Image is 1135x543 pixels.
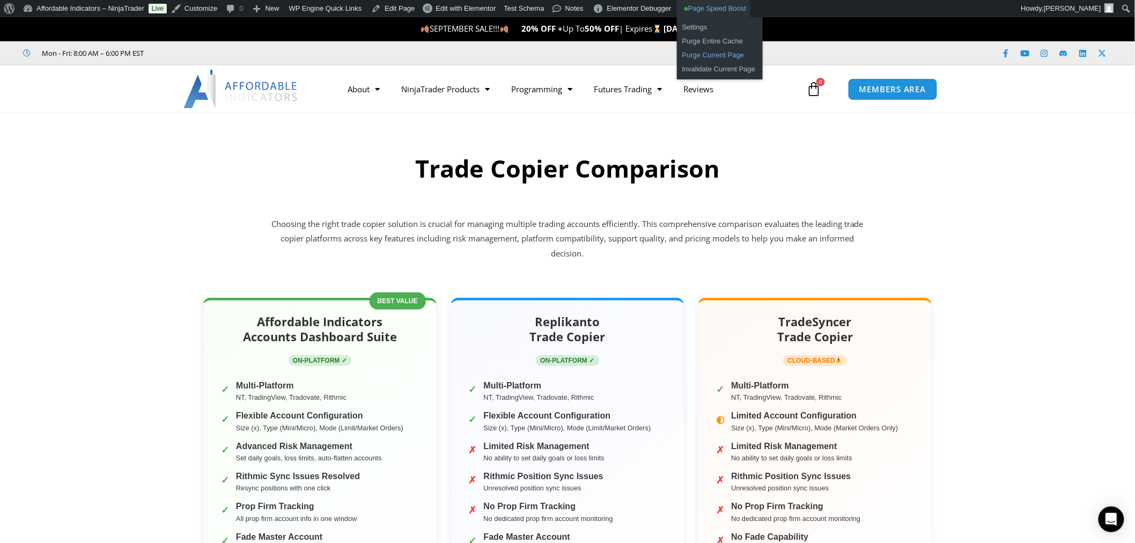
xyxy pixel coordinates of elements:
[653,25,661,33] img: ⌛
[217,314,423,344] h2: Affordable Indicators Accounts Dashboard Suite
[1044,4,1101,12] span: [PERSON_NAME]
[159,48,320,58] iframe: Customer reviews powered by Trustpilot
[664,23,690,34] strong: [DATE]
[436,4,496,12] span: Edit with Elementor
[731,532,825,542] strong: No Fade Capability
[716,411,726,421] span: ◐
[236,532,346,542] strong: Fade Master Account
[484,501,613,511] strong: No Prop Firm Tracking
[236,441,382,451] strong: Advanced Risk Management
[236,380,347,391] strong: Multi-Platform
[1099,507,1124,532] div: Open Intercom Messenger
[677,48,763,62] a: Purge Current Page
[337,77,390,101] a: About
[221,411,231,421] span: ✓
[585,23,620,34] strong: 50% OFF
[790,74,837,105] a: 0
[484,441,605,451] strong: Limited Risk Management
[221,502,231,511] span: ✓
[731,424,898,432] small: Size (x), Type (Mini/Micro), Mode (Market Orders Only)
[484,410,651,421] strong: Flexible Account Configuration
[716,442,726,451] span: ✗
[716,472,726,481] span: ✗
[484,532,594,542] strong: Fade Master Account
[673,77,724,101] a: Reviews
[421,23,664,34] span: SEPTEMBER SALE!!! Up To | Expires
[731,380,842,391] strong: Multi-Platform
[40,47,144,60] span: Mon - Fri: 8:00 AM – 6:00 PM EST
[236,484,330,492] small: Resync positions with one click
[716,381,726,391] span: ✓
[221,442,231,451] span: ✓
[337,77,804,101] nav: Menu
[484,424,651,432] small: Size (x), Type (Mini/Micro), Mode (Limit/Market Orders)
[289,355,351,366] span: ON-PLATFORM ✓
[712,314,918,344] h2: TradeSyncer Trade Copier
[677,34,763,48] a: Purge Entire Cache
[469,442,478,451] span: ✗
[731,454,852,462] small: No ability to set daily goals or loss limits
[469,411,478,421] span: ✓
[731,441,852,451] strong: Limited Risk Management
[236,454,382,462] small: Set daily goals, loss limits, auto-flatten accounts
[536,355,599,366] span: ON-PLATFORM ✓
[677,20,763,34] a: Settings
[783,355,846,366] span: CLOUD-BASED
[484,380,594,391] strong: Multi-Platform
[469,532,478,542] span: ✓
[484,393,594,401] small: NT, TradingView, Tradovate, Rithmic
[484,515,613,523] small: No dedicated prop firm account monitoring
[236,501,357,511] strong: Prop Firm Tracking
[484,454,605,462] small: No ability to set daily goals or loss limits
[731,471,851,481] strong: Rithmic Position Sync Issues
[236,424,403,432] small: Size (x), Type (Mini/Micro), Mode (Limit/Market Orders)
[183,70,299,108] img: LogoAI | Affordable Indicators – NinjaTrader
[848,78,938,100] a: MEMBERS AREA
[500,25,508,33] img: 🍂
[731,410,898,421] strong: Limited Account Configuration
[267,217,868,262] p: Choosing the right trade copier solution is crucial for managing multiple trading accounts effici...
[469,472,478,481] span: ✗
[716,502,726,511] span: ✗
[469,381,478,391] span: ✓
[836,357,842,363] img: ⚠
[484,484,581,492] small: Unresolved position sync issues
[731,393,842,401] small: NT, TradingView, Tradovate, Rithmic
[421,25,429,33] img: 🍂
[221,532,231,542] span: ✓
[677,62,763,76] a: Invalidate Current Page
[465,314,671,344] h2: Replikanto Trade Copier
[859,85,926,93] span: MEMBERS AREA
[236,471,360,481] strong: Rithmic Sync Issues Resolved
[522,23,563,34] strong: 20% OFF +
[500,77,583,101] a: Programming
[716,532,726,542] span: ✗
[731,484,829,492] small: Unresolved position sync issues
[583,77,673,101] a: Futures Trading
[236,393,347,401] small: NT, TradingView, Tradovate, Rithmic
[221,381,231,391] span: ✓
[731,501,860,511] strong: No Prop Firm Tracking
[390,77,500,101] a: NinjaTrader Products
[267,153,868,185] h2: Trade Copier Comparison
[236,515,357,523] small: All prop firm account info in one window
[221,472,231,481] span: ✓
[484,471,603,481] strong: Rithmic Position Sync Issues
[236,410,403,421] strong: Flexible Account Configuration
[731,515,860,523] small: No dedicated prop firm account monitoring
[149,4,167,13] a: Live
[469,502,478,511] span: ✗
[816,78,825,86] span: 0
